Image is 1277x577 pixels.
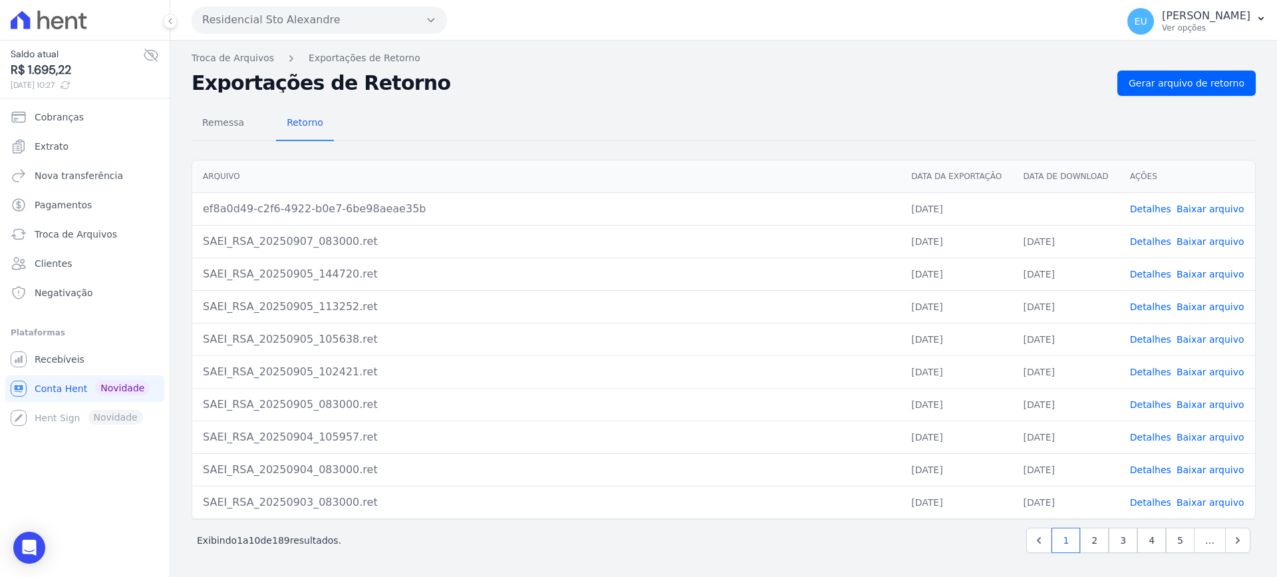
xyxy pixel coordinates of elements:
[1177,497,1244,508] a: Baixar arquivo
[1130,367,1171,377] a: Detalhes
[192,7,447,33] button: Residencial Sto Alexandre
[1135,17,1147,26] span: EU
[192,51,1256,65] nav: Breadcrumb
[1130,236,1171,247] a: Detalhes
[901,192,1012,225] td: [DATE]
[1129,77,1244,90] span: Gerar arquivo de retorno
[1013,453,1119,486] td: [DATE]
[1026,528,1052,553] a: Previous
[1109,528,1137,553] a: 3
[5,133,164,160] a: Extrato
[1166,528,1195,553] a: 5
[35,257,72,270] span: Clientes
[5,346,164,373] a: Recebíveis
[1013,355,1119,388] td: [DATE]
[1130,204,1171,214] a: Detalhes
[1177,301,1244,312] a: Baixar arquivo
[901,225,1012,258] td: [DATE]
[203,331,890,347] div: SAEI_RSA_20250905_105638.ret
[279,109,331,136] span: Retorno
[5,280,164,306] a: Negativação
[901,258,1012,290] td: [DATE]
[1177,204,1244,214] a: Baixar arquivo
[1177,399,1244,410] a: Baixar arquivo
[35,140,69,153] span: Extrato
[194,109,252,136] span: Remessa
[1177,334,1244,345] a: Baixar arquivo
[35,228,117,241] span: Troca de Arquivos
[1130,497,1171,508] a: Detalhes
[192,106,255,141] a: Remessa
[11,104,159,431] nav: Sidebar
[237,535,243,546] span: 1
[1137,528,1166,553] a: 4
[192,51,274,65] a: Troca de Arquivos
[203,266,890,282] div: SAEI_RSA_20250905_144720.ret
[1177,465,1244,475] a: Baixar arquivo
[1013,486,1119,518] td: [DATE]
[276,106,334,141] a: Retorno
[1013,225,1119,258] td: [DATE]
[309,51,420,65] a: Exportações de Retorno
[1177,269,1244,280] a: Baixar arquivo
[1013,258,1119,290] td: [DATE]
[11,47,143,61] span: Saldo atual
[901,355,1012,388] td: [DATE]
[192,74,1107,93] h2: Exportações de Retorno
[1013,160,1119,193] th: Data de Download
[249,535,261,546] span: 10
[1130,269,1171,280] a: Detalhes
[5,104,164,130] a: Cobranças
[1177,367,1244,377] a: Baixar arquivo
[203,429,890,445] div: SAEI_RSA_20250904_105957.ret
[1052,528,1080,553] a: 1
[1130,334,1171,345] a: Detalhes
[1013,290,1119,323] td: [DATE]
[901,290,1012,323] td: [DATE]
[95,381,150,395] span: Novidade
[5,375,164,402] a: Conta Hent Novidade
[1119,160,1255,193] th: Ações
[1194,528,1226,553] span: …
[35,286,93,299] span: Negativação
[11,61,143,79] span: R$ 1.695,22
[901,453,1012,486] td: [DATE]
[203,201,890,217] div: ef8a0d49-c2f6-4922-b0e7-6be98aeae35b
[1130,301,1171,312] a: Detalhes
[1130,465,1171,475] a: Detalhes
[13,532,45,564] div: Open Intercom Messenger
[1117,3,1277,40] button: EU [PERSON_NAME] Ver opções
[1162,9,1250,23] p: [PERSON_NAME]
[35,110,84,124] span: Cobranças
[35,353,84,366] span: Recebíveis
[901,421,1012,453] td: [DATE]
[35,169,123,182] span: Nova transferência
[11,325,159,341] div: Plataformas
[5,221,164,248] a: Troca de Arquivos
[1013,421,1119,453] td: [DATE]
[203,462,890,478] div: SAEI_RSA_20250904_083000.ret
[203,397,890,413] div: SAEI_RSA_20250905_083000.ret
[901,486,1012,518] td: [DATE]
[203,299,890,315] div: SAEI_RSA_20250905_113252.ret
[203,494,890,510] div: SAEI_RSA_20250903_083000.ret
[272,535,290,546] span: 189
[901,323,1012,355] td: [DATE]
[1225,528,1250,553] a: Next
[203,234,890,250] div: SAEI_RSA_20250907_083000.ret
[1013,388,1119,421] td: [DATE]
[35,382,87,395] span: Conta Hent
[901,160,1012,193] th: Data da Exportação
[1177,236,1244,247] a: Baixar arquivo
[197,534,341,547] p: Exibindo a de resultados.
[5,192,164,218] a: Pagamentos
[35,198,92,212] span: Pagamentos
[1117,71,1256,96] a: Gerar arquivo de retorno
[1177,432,1244,443] a: Baixar arquivo
[11,79,143,91] span: [DATE] 10:27
[1130,432,1171,443] a: Detalhes
[901,388,1012,421] td: [DATE]
[1013,323,1119,355] td: [DATE]
[1162,23,1250,33] p: Ver opções
[5,162,164,189] a: Nova transferência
